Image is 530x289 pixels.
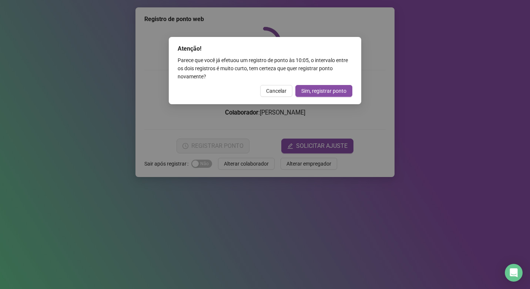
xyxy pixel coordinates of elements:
button: Cancelar [260,85,292,97]
span: Cancelar [266,87,286,95]
div: Parece que você já efetuou um registro de ponto às 10:05 , o intervalo entre os dois registros é ... [178,56,352,81]
div: Open Intercom Messenger [505,264,523,282]
div: Atenção! [178,44,352,53]
button: Sim, registrar ponto [295,85,352,97]
span: Sim, registrar ponto [301,87,346,95]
